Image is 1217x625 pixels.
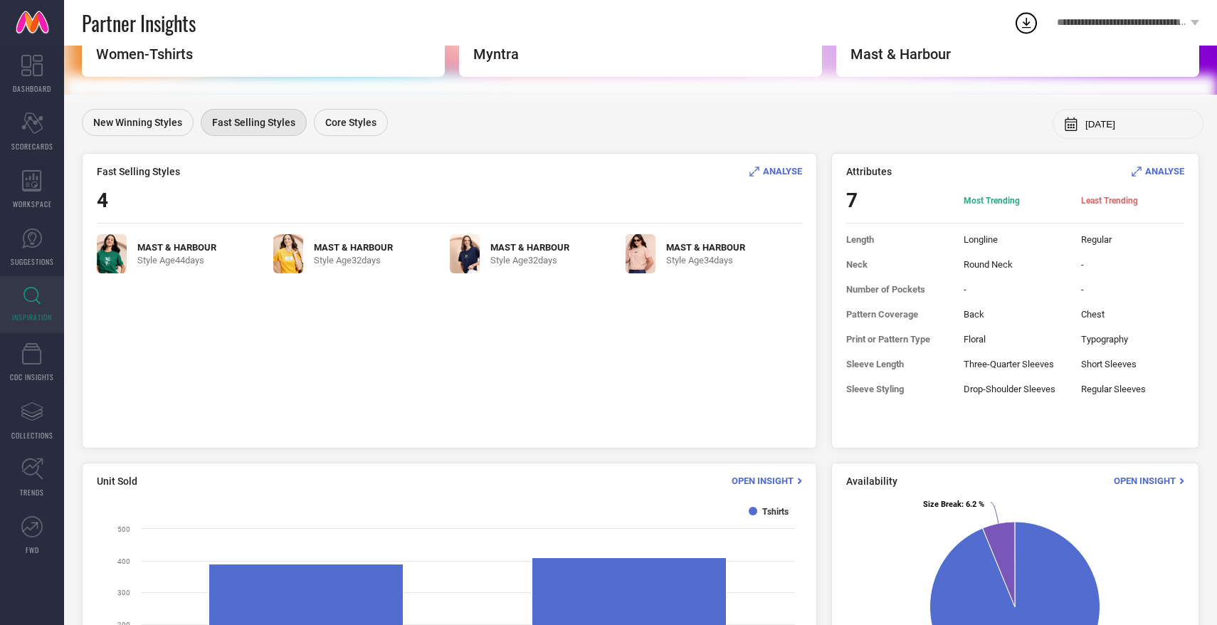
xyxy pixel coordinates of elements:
[93,117,182,128] span: New Winning Styles
[749,164,802,178] div: Analyse
[1013,10,1039,36] div: Open download list
[846,334,949,345] span: Print or Pattern Type
[732,476,794,486] span: Open Insight
[10,372,54,382] span: CDC INSIGHTS
[1081,359,1184,369] span: Short Sleeves
[666,255,745,266] span: Style Age 34 days
[1081,384,1184,394] span: Regular Sleeves
[964,334,1067,345] span: Floral
[732,474,802,488] div: Open Insight
[1081,284,1184,295] span: -
[1145,166,1184,177] span: ANALYSE
[1081,259,1184,270] span: -
[762,507,789,517] text: Tshirts
[923,500,984,509] text: : 6.2 %
[1085,119,1192,130] input: Select month
[1081,309,1184,320] span: Chest
[11,430,53,441] span: COLLECTIONS
[1114,474,1184,488] div: Open Insight
[850,46,951,63] span: mast & harbour
[273,234,303,273] img: b49d8913-9842-4204-9867-081c4fdc89ed1751956996470-Mast--Harbour-Printed-Drop-Shoulder-Sleeves-Pur...
[1132,164,1184,178] div: Analyse
[846,309,949,320] span: Pattern Coverage
[96,46,193,63] span: Women-Tshirts
[846,384,949,394] span: Sleeve Styling
[314,242,393,253] span: MAST & HARBOUR
[964,284,1067,295] span: -
[450,234,480,273] img: d574be94-0d5d-45b6-b3df-0452fda738ef1751958340044-Mast--Harbour-Printed-Drop-Shoulder-Sleeves-Pur...
[846,259,949,270] span: Neck
[1081,195,1184,206] span: Least Trending
[1081,334,1184,345] span: Typography
[26,545,39,555] span: FWD
[11,141,53,152] span: SCORECARDS
[964,359,1067,369] span: Three-Quarter Sleeves
[771,31,808,63] span: Change
[846,284,949,295] span: Number of Pockets
[325,117,376,128] span: Core Styles
[82,9,196,38] span: Partner Insights
[137,242,216,253] span: MAST & HARBOUR
[964,195,1067,206] span: Most Trending
[964,259,1067,270] span: Round Neck
[846,476,897,487] span: Availability
[490,255,569,266] span: Style Age 32 days
[473,46,519,63] span: myntra
[666,242,745,253] span: MAST & HARBOUR
[13,199,52,209] span: WORKSPACE
[117,525,130,533] text: 500
[97,476,137,487] span: Unit Sold
[490,242,569,253] span: MAST & HARBOUR
[964,309,1067,320] span: Back
[12,312,52,322] span: INSPIRATION
[1081,234,1184,245] span: Regular
[13,83,51,94] span: DASHBOARD
[763,166,802,177] span: ANALYSE
[846,166,892,177] span: Attributes
[314,255,393,266] span: Style Age 32 days
[137,255,216,266] span: Style Age 44 days
[97,189,108,212] span: 4
[212,117,295,128] span: Fast Selling Styles
[11,256,54,267] span: SUGGESTIONS
[117,557,130,565] text: 400
[97,234,127,273] img: a8603d3c-c639-4b12-a9df-c4e880296a431750744425965-Mast--Harbour-Women-Tshirts-3061750744425482-1.jpg
[394,31,431,63] span: Change
[846,359,949,369] span: Sleeve Length
[964,234,1067,245] span: Longline
[117,589,130,597] text: 300
[964,384,1067,394] span: Drop-Shoulder Sleeves
[626,234,655,273] img: f1f8a79e-bc85-44ab-a20a-f9758096d1e61748606666797-Mast--Harbour-Women-Tshirts-7621748606666400-3.jpg
[1114,476,1176,486] span: Open Insight
[846,189,949,212] span: 7
[97,166,180,177] span: Fast Selling Styles
[923,500,962,509] tspan: Size Break
[1148,31,1185,63] span: Change
[20,487,44,498] span: TRENDS
[846,234,949,245] span: Length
